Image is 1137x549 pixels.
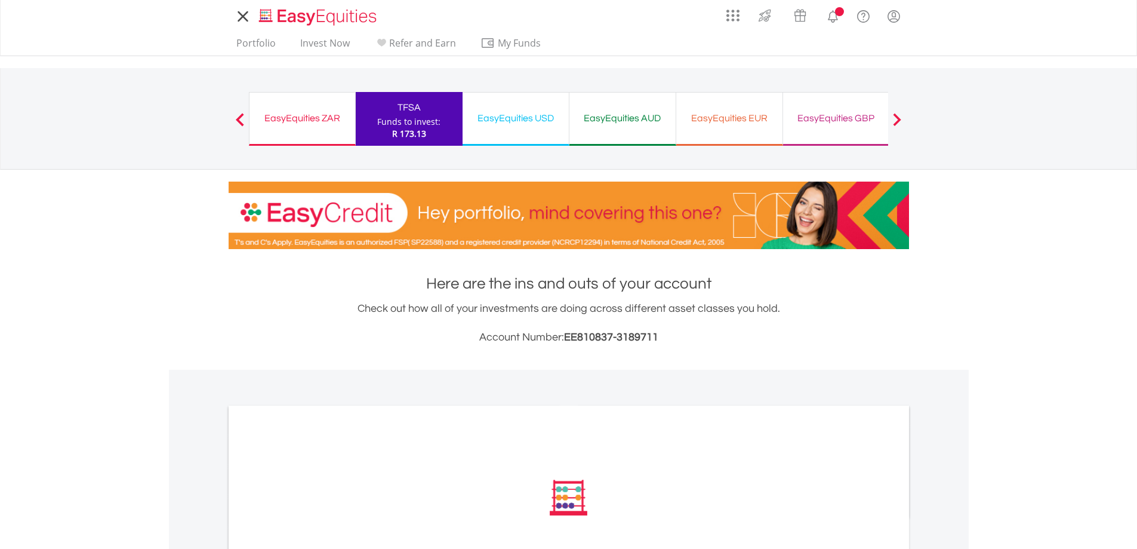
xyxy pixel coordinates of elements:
div: Funds to invest: [377,116,440,128]
button: Next [885,119,909,131]
span: Refer and Earn [389,36,456,50]
a: AppsGrid [719,3,747,22]
div: EasyEquities EUR [683,110,775,127]
span: R 173.13 [392,128,426,139]
h1: Here are the ins and outs of your account [229,273,909,295]
a: Portfolio [232,37,281,56]
a: Notifications [818,3,848,27]
a: My Profile [879,3,909,29]
img: EasyEquities_Logo.png [257,7,381,27]
img: EasyCredit Promotion Banner [229,182,909,249]
div: Check out how all of your investments are doing across different asset classes you hold. [229,300,909,346]
span: EE810837-3189711 [564,332,658,343]
a: Home page [254,3,381,27]
a: Vouchers [782,3,818,25]
a: FAQ's and Support [848,3,879,27]
div: EasyEquities ZAR [257,110,348,127]
img: vouchers-v2.svg [790,6,810,25]
h3: Account Number: [229,329,909,346]
img: grid-menu-icon.svg [726,9,739,22]
img: thrive-v2.svg [755,6,775,25]
div: EasyEquities AUD [577,110,668,127]
span: My Funds [480,35,559,51]
div: EasyEquities USD [470,110,562,127]
a: Invest Now [295,37,355,56]
div: EasyEquities GBP [790,110,882,127]
a: Refer and Earn [369,37,461,56]
button: Previous [228,119,252,131]
div: TFSA [363,99,455,116]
